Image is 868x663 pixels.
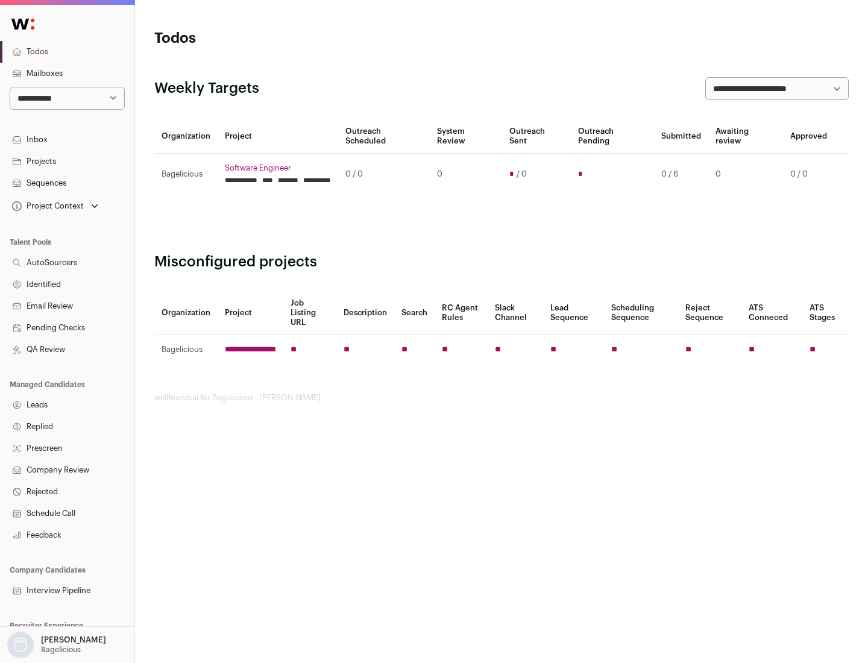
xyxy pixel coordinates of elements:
[783,119,834,154] th: Approved
[678,291,742,335] th: Reject Sequence
[654,119,708,154] th: Submitted
[154,79,259,98] h2: Weekly Targets
[543,291,604,335] th: Lead Sequence
[154,393,849,403] footer: wellfound:ai for Bagelicious - [PERSON_NAME]
[5,12,41,36] img: Wellfound
[604,291,678,335] th: Scheduling Sequence
[10,201,84,211] div: Project Context
[218,119,338,154] th: Project
[502,119,571,154] th: Outreach Sent
[394,291,435,335] th: Search
[435,291,487,335] th: RC Agent Rules
[154,29,386,48] h1: Todos
[336,291,394,335] th: Description
[41,645,81,655] p: Bagelicious
[783,154,834,195] td: 0 / 0
[10,198,101,215] button: Open dropdown
[338,119,430,154] th: Outreach Scheduled
[430,119,502,154] th: System Review
[154,119,218,154] th: Organization
[488,291,543,335] th: Slack Channel
[571,119,653,154] th: Outreach Pending
[708,119,783,154] th: Awaiting review
[5,632,108,658] button: Open dropdown
[654,154,708,195] td: 0 / 6
[154,291,218,335] th: Organization
[154,253,849,272] h2: Misconfigured projects
[802,291,849,335] th: ATS Stages
[154,335,218,365] td: Bagelicious
[154,154,218,195] td: Bagelicious
[430,154,502,195] td: 0
[218,291,283,335] th: Project
[7,632,34,658] img: nopic.png
[741,291,802,335] th: ATS Conneced
[338,154,430,195] td: 0 / 0
[41,635,106,645] p: [PERSON_NAME]
[283,291,336,335] th: Job Listing URL
[517,169,527,179] span: / 0
[225,163,331,173] a: Software Engineer
[708,154,783,195] td: 0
